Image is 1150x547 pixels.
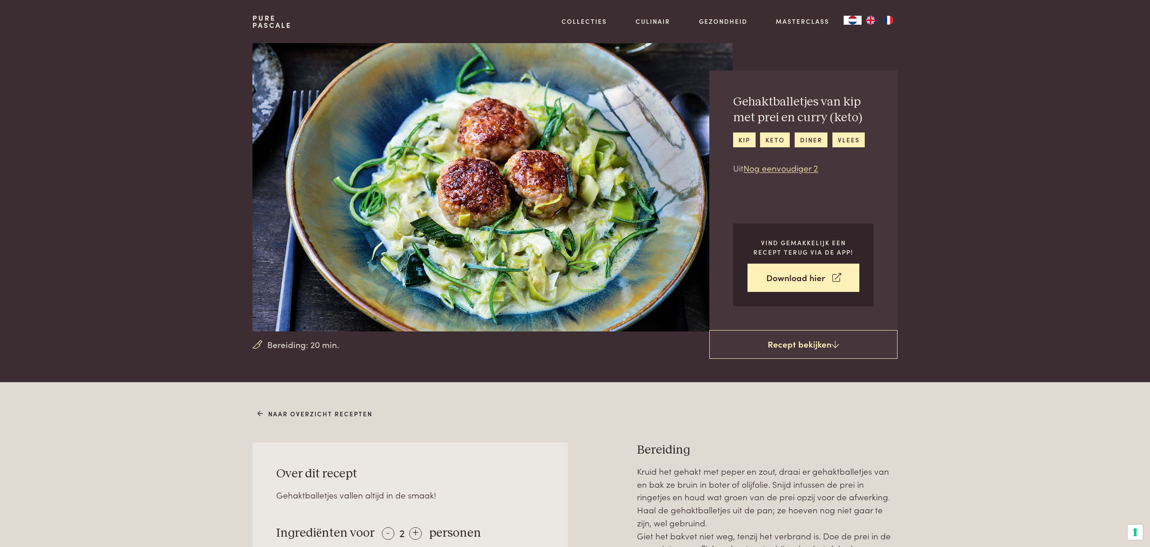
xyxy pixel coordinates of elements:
div: Language [844,16,862,25]
a: Naar overzicht recepten [257,409,373,419]
a: EN [862,16,880,25]
h3: Bereiding [637,442,898,458]
div: Gehaktballetjes vallen altijd in de smaak! [276,489,544,502]
a: kip [733,132,755,147]
button: Uw voorkeuren voor toestemming voor trackingtechnologieën [1128,525,1143,540]
aside: Language selected: Nederlands [844,16,898,25]
ul: Language list [862,16,898,25]
a: NL [844,16,862,25]
a: PurePascale [252,14,292,29]
a: Download hier [747,264,859,292]
span: personen [429,527,481,539]
img: Gehaktballetjes van kip met prei en curry (keto) [252,43,733,331]
a: vlees [832,132,865,147]
span: Ingrediënten voor [276,527,375,539]
a: Masterclass [776,17,829,26]
span: Bereiding: 20 min. [267,338,339,351]
p: Vind gemakkelijk een recept terug via de app! [747,238,859,256]
a: Nog eenvoudiger 2 [743,162,818,174]
h2: Gehaktballetjes van kip met prei en curry (keto) [733,94,874,125]
h3: Over dit recept [276,466,544,482]
a: Recept bekijken [709,330,898,359]
div: + [409,527,422,540]
span: 2 [399,525,405,540]
p: Uit [733,162,874,175]
a: Collecties [562,17,607,26]
a: Gezondheid [699,17,747,26]
a: Culinair [636,17,670,26]
a: FR [880,16,898,25]
a: keto [760,132,790,147]
div: - [382,527,394,540]
a: diner [795,132,827,147]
